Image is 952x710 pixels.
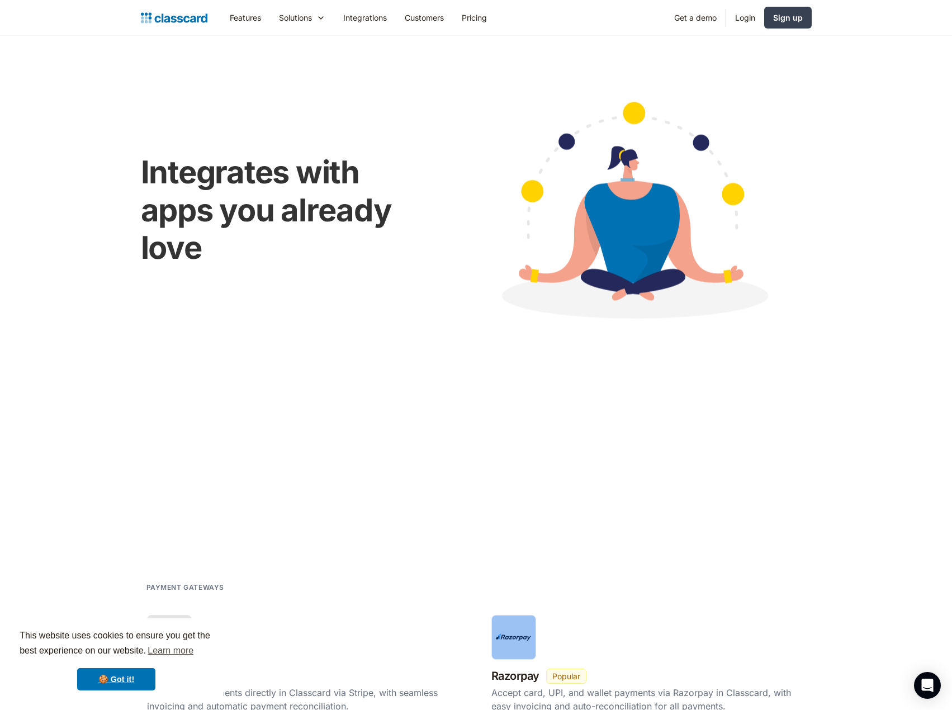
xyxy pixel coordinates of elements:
div: Solutions [279,12,312,23]
span: This website uses cookies to ensure you get the best experience on our website. [20,629,213,659]
a: learn more about cookies [146,642,195,659]
a: dismiss cookie message [77,668,155,690]
a: Features [221,5,270,30]
h3: Razorpay [491,666,539,686]
div: Popular [552,670,580,682]
div: Open Intercom Messenger [914,672,941,699]
div: Solutions [270,5,334,30]
a: Login [726,5,764,30]
a: Get a demo [665,5,726,30]
div: cookieconsent [9,618,224,701]
h2: Payment gateways [146,582,225,593]
a: Pricing [453,5,496,30]
h1: Integrates with apps you already love [141,154,431,267]
a: Customers [396,5,453,30]
img: Cartoon image showing connected apps [453,81,812,349]
a: Logo [141,10,207,26]
img: Razorpay [496,633,532,641]
a: Integrations [334,5,396,30]
a: Sign up [764,7,812,29]
div: Sign up [773,12,803,23]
